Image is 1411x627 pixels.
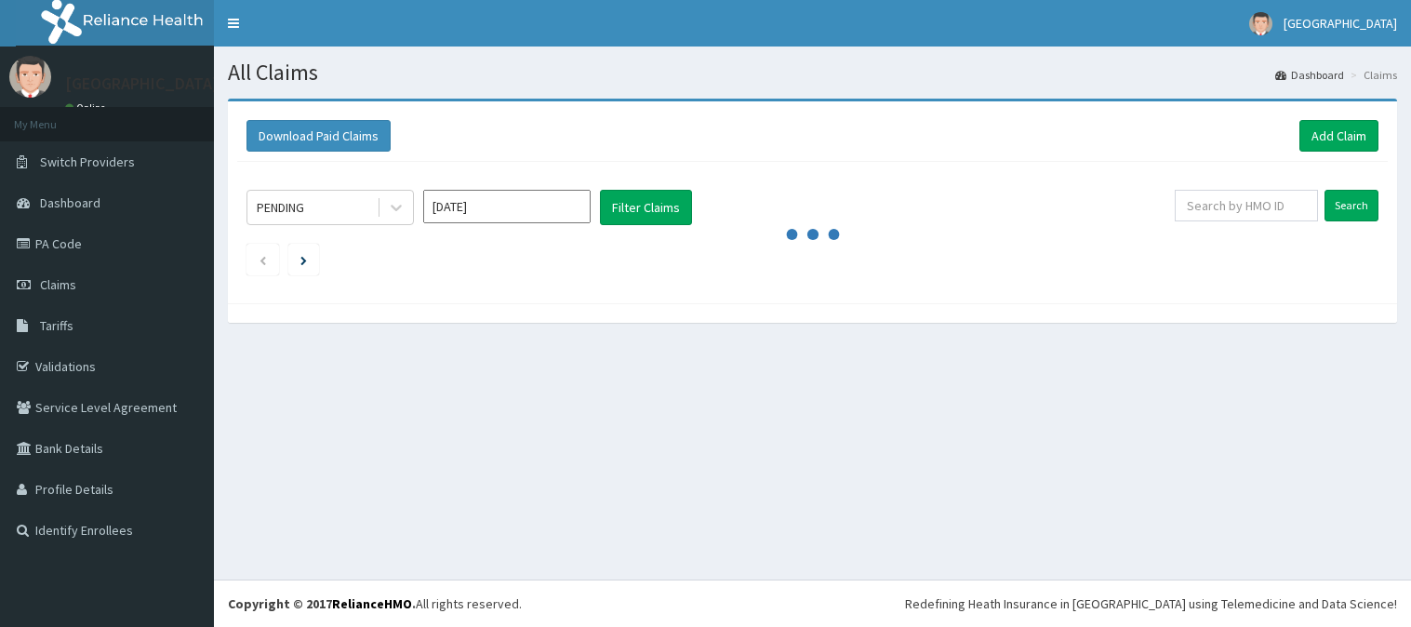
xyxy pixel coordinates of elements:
[1299,120,1378,152] a: Add Claim
[228,595,416,612] strong: Copyright © 2017 .
[40,276,76,293] span: Claims
[40,317,73,334] span: Tariffs
[246,120,391,152] button: Download Paid Claims
[40,153,135,170] span: Switch Providers
[259,251,267,268] a: Previous page
[1175,190,1318,221] input: Search by HMO ID
[1284,15,1397,32] span: [GEOGRAPHIC_DATA]
[9,56,51,98] img: User Image
[332,595,412,612] a: RelianceHMO
[1249,12,1272,35] img: User Image
[1324,190,1378,221] input: Search
[423,190,591,223] input: Select Month and Year
[228,60,1397,85] h1: All Claims
[1346,67,1397,83] li: Claims
[1275,67,1344,83] a: Dashboard
[600,190,692,225] button: Filter Claims
[214,580,1411,627] footer: All rights reserved.
[905,594,1397,613] div: Redefining Heath Insurance in [GEOGRAPHIC_DATA] using Telemedicine and Data Science!
[40,194,100,211] span: Dashboard
[65,75,219,92] p: [GEOGRAPHIC_DATA]
[257,198,304,217] div: PENDING
[300,251,307,268] a: Next page
[785,207,841,262] svg: audio-loading
[65,101,110,114] a: Online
